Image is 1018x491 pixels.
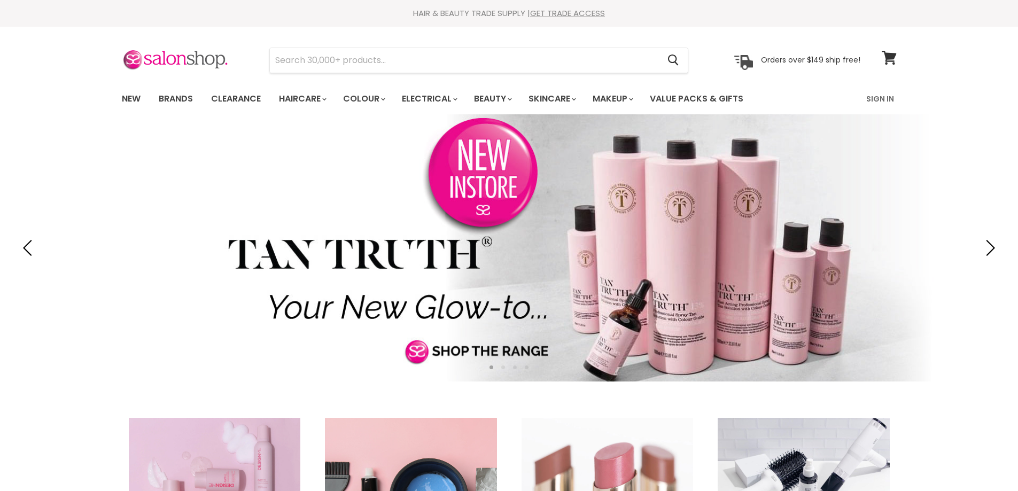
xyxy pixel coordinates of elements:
a: Value Packs & Gifts [642,88,751,110]
p: Orders over $149 ship free! [761,55,860,65]
a: New [114,88,149,110]
a: Sign In [860,88,900,110]
a: Skincare [520,88,582,110]
a: Clearance [203,88,269,110]
li: Page dot 1 [489,365,493,369]
ul: Main menu [114,83,806,114]
a: Colour [335,88,392,110]
a: GET TRADE ACCESS [530,7,605,19]
a: Electrical [394,88,464,110]
button: Previous [19,237,40,259]
a: Brands [151,88,201,110]
button: Next [978,237,999,259]
div: HAIR & BEAUTY TRADE SUPPLY | [108,8,910,19]
a: Haircare [271,88,333,110]
a: Beauty [466,88,518,110]
input: Search [270,48,659,73]
iframe: Gorgias live chat messenger [965,441,1007,480]
li: Page dot 4 [525,365,529,369]
form: Product [269,48,688,73]
li: Page dot 2 [501,365,505,369]
li: Page dot 3 [513,365,517,369]
nav: Main [108,83,910,114]
a: Makeup [585,88,640,110]
button: Search [659,48,688,73]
